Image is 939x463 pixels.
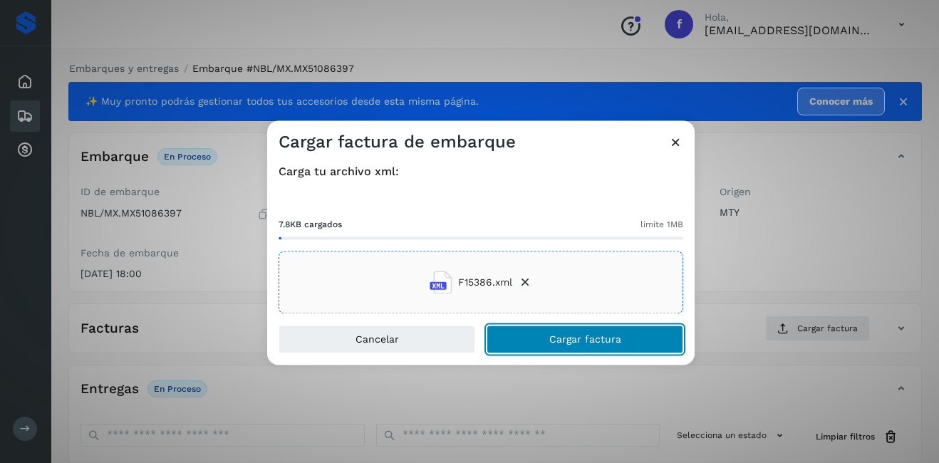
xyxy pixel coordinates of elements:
h3: Cargar factura de embarque [279,132,516,152]
h4: Carga tu archivo xml: [279,165,683,178]
span: límite 1MB [640,219,683,231]
span: F15386.xml [458,275,512,290]
button: Cargar factura [487,326,683,354]
span: 7.8KB cargados [279,219,342,231]
span: Cancelar [356,335,399,345]
span: Cargar factura [549,335,621,345]
button: Cancelar [279,326,475,354]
